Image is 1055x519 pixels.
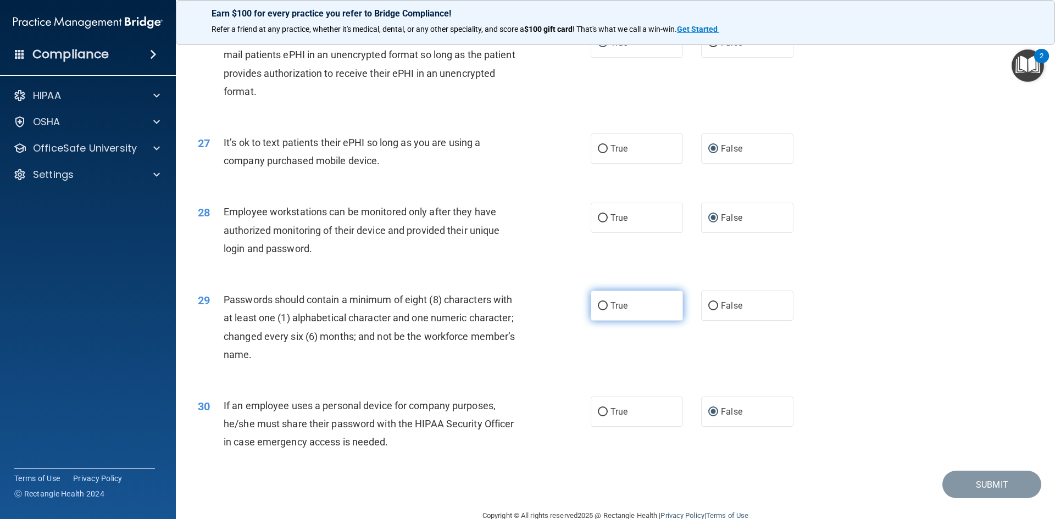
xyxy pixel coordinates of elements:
div: 2 [1040,56,1043,70]
span: 29 [198,294,210,307]
input: True [598,302,608,310]
span: True [610,213,628,223]
p: OSHA [33,115,60,129]
a: Settings [13,168,160,181]
span: Employee workstations can be monitored only after they have authorized monitoring of their device... [224,206,499,254]
p: OfficeSafe University [33,142,137,155]
span: Refer a friend at any practice, whether it's medical, dental, or any other speciality, and score a [212,25,524,34]
span: If an employee uses a personal device for company purposes, he/she must share their password with... [224,400,514,448]
input: True [598,214,608,222]
input: False [708,145,718,153]
span: False [721,300,742,311]
span: Passwords should contain a minimum of eight (8) characters with at least one (1) alphabetical cha... [224,294,515,360]
span: False [721,213,742,223]
a: HIPAA [13,89,160,102]
input: False [708,214,718,222]
a: Terms of Use [14,473,60,484]
span: ! That's what we call a win-win. [573,25,677,34]
a: Privacy Policy [73,473,123,484]
button: Open Resource Center, 2 new notifications [1012,49,1044,82]
span: 28 [198,206,210,219]
p: Earn $100 for every practice you refer to Bridge Compliance! [212,8,1019,19]
span: 27 [198,137,210,150]
p: HIPAA [33,89,61,102]
span: True [610,300,628,311]
strong: Get Started [677,25,718,34]
span: It’s ok to text patients their ePHI so long as you are using a company purchased mobile device. [224,137,480,166]
a: OfficeSafe University [13,142,160,155]
input: False [708,408,718,416]
span: True [610,406,628,417]
p: Settings [33,168,74,181]
span: True [610,143,628,154]
input: True [598,408,608,416]
span: Ⓒ Rectangle Health 2024 [14,488,104,499]
input: True [598,145,608,153]
img: PMB logo [13,12,163,34]
a: Get Started [677,25,719,34]
input: False [708,302,718,310]
span: Even though regular email is not secure, practices are allowed to e-mail patients ePHI in an unen... [224,31,518,97]
a: OSHA [13,115,160,129]
h4: Compliance [32,47,109,62]
span: False [721,143,742,154]
span: 30 [198,400,210,413]
button: Submit [942,471,1041,499]
span: False [721,406,742,417]
strong: $100 gift card [524,25,573,34]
